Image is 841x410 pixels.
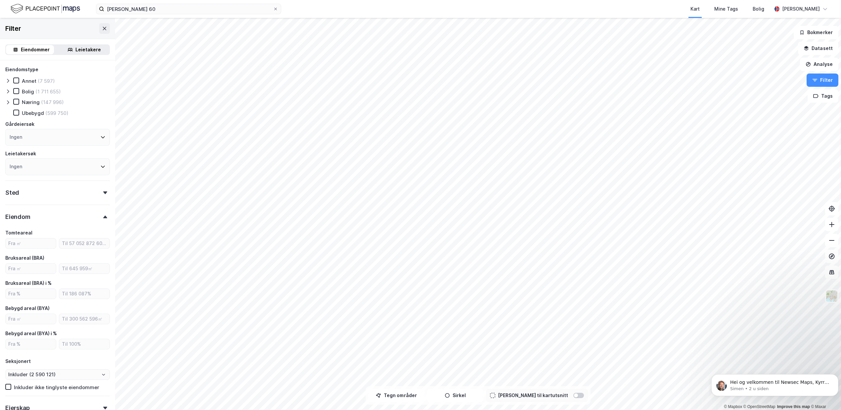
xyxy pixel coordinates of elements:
div: Inkluder ikke tinglyste eiendommer [14,384,99,390]
div: Eiendommer [21,46,50,54]
input: Fra % [6,289,56,299]
div: Næring [22,99,40,105]
button: Bokmerker [794,26,838,39]
button: Filter [807,74,838,87]
div: Bebygd areal (BYA) i % [5,330,57,337]
a: Mapbox [724,404,742,409]
div: Ingen [10,163,22,171]
div: [PERSON_NAME] [782,5,820,13]
button: Tags [808,89,838,103]
div: Ubebygd [22,110,44,116]
div: Gårdeiersøk [5,120,34,128]
div: Kart [690,5,700,13]
iframe: Intercom notifications melding [709,360,841,407]
a: OpenStreetMap [743,404,775,409]
input: Fra ㎡ [6,264,56,274]
div: Filter [5,23,21,34]
img: logo.f888ab2527a4732fd821a326f86c7f29.svg [11,3,80,15]
input: Søk på adresse, matrikkel, gårdeiere, leietakere eller personer [104,4,273,14]
div: Leietakersøk [5,150,36,158]
div: Annet [22,78,36,84]
div: Bolig [753,5,764,13]
button: Tegn områder [368,389,424,402]
button: Open [101,372,106,377]
div: [PERSON_NAME] til kartutsnitt [498,391,568,399]
a: Improve this map [777,404,810,409]
div: Seksjonert [5,357,31,365]
div: (147 996) [41,99,64,105]
div: Eiendom [5,213,30,221]
div: Eiendomstype [5,66,38,74]
button: Analyse [800,58,838,71]
input: Fra ㎡ [6,314,56,324]
div: Bolig [22,88,34,95]
input: Til 57 052 872 600㎡ [59,238,110,248]
input: Fra ㎡ [6,238,56,248]
div: (1 711 655) [35,88,61,95]
img: Z [825,290,838,302]
input: Til 186 087% [59,289,110,299]
div: Bruksareal (BRA) i % [5,279,52,287]
div: (599 750) [45,110,68,116]
div: Ingen [10,133,22,141]
input: Til 645 959㎡ [59,264,110,274]
div: Leietakere [75,46,101,54]
div: Bebygd areal (BYA) [5,304,50,312]
div: Tomteareal [5,229,32,237]
button: Datasett [798,42,838,55]
button: Sirkel [427,389,483,402]
div: Mine Tags [714,5,738,13]
div: (7 597) [38,78,55,84]
input: Til 100% [59,339,110,349]
input: ClearOpen [6,370,110,380]
div: Bruksareal (BRA) [5,254,44,262]
input: Til 300 562 596㎡ [59,314,110,324]
div: Sted [5,189,19,197]
input: Fra % [6,339,56,349]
